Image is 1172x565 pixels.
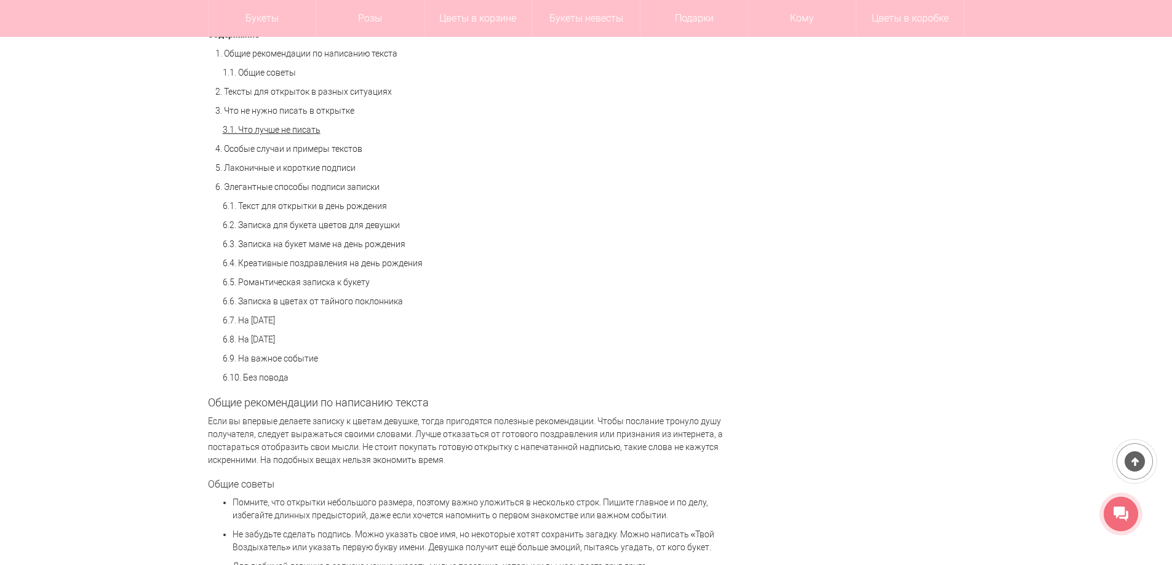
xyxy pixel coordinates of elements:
a: 3.1. Что лучше не писать [223,125,321,135]
p: Если вы впервые делаете записку к цветам девушке, тогда пригодятся полезные рекомендации. Чтобы п... [208,415,731,467]
a: 4. Особые случаи и примеры текстов [215,144,362,154]
a: 6.7. На [DATE] [223,315,275,325]
p: Не забудьте сделать подпись. Можно указать свое имя, но некоторые хотят сохранить загадку. Можно ... [233,528,731,554]
a: 2. Тексты для открыток в разных ситуациях [215,87,392,97]
a: 1.1. Общие советы [223,68,296,77]
a: 6.10. Без повода [223,373,289,382]
a: 6.9. На важное событие [223,354,318,363]
a: 6.4. Креативные поздравления на день рождения [223,258,423,268]
p: Помните, что открытки небольшого размера, поэтому важно уложиться в несколько строк. Пишите главн... [233,496,731,522]
a: 6.6. Записка в цветах от тайного поклонника [223,296,403,306]
a: 3. Что не нужно писать в открытке [215,106,354,116]
a: 6. Элегантные способы подписи записки [215,182,380,192]
a: 1. Общие рекомендации по написанию текста [215,49,397,58]
a: 6.2. Записка для букета цветов для девушки [223,220,400,230]
h3: Общие советы [208,479,731,490]
a: 6.8. На [DATE] [223,334,275,344]
h2: Общие рекомендации по написанию текста [208,397,731,409]
a: 6.3. Записка на букет маме на день рождения [223,239,405,249]
a: 6.1. Текст для открытки в день рождения [223,201,387,211]
a: 6.5. Романтическая записка к букету [223,277,370,287]
a: 5. Лаконичные и короткие подписи [215,163,356,173]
